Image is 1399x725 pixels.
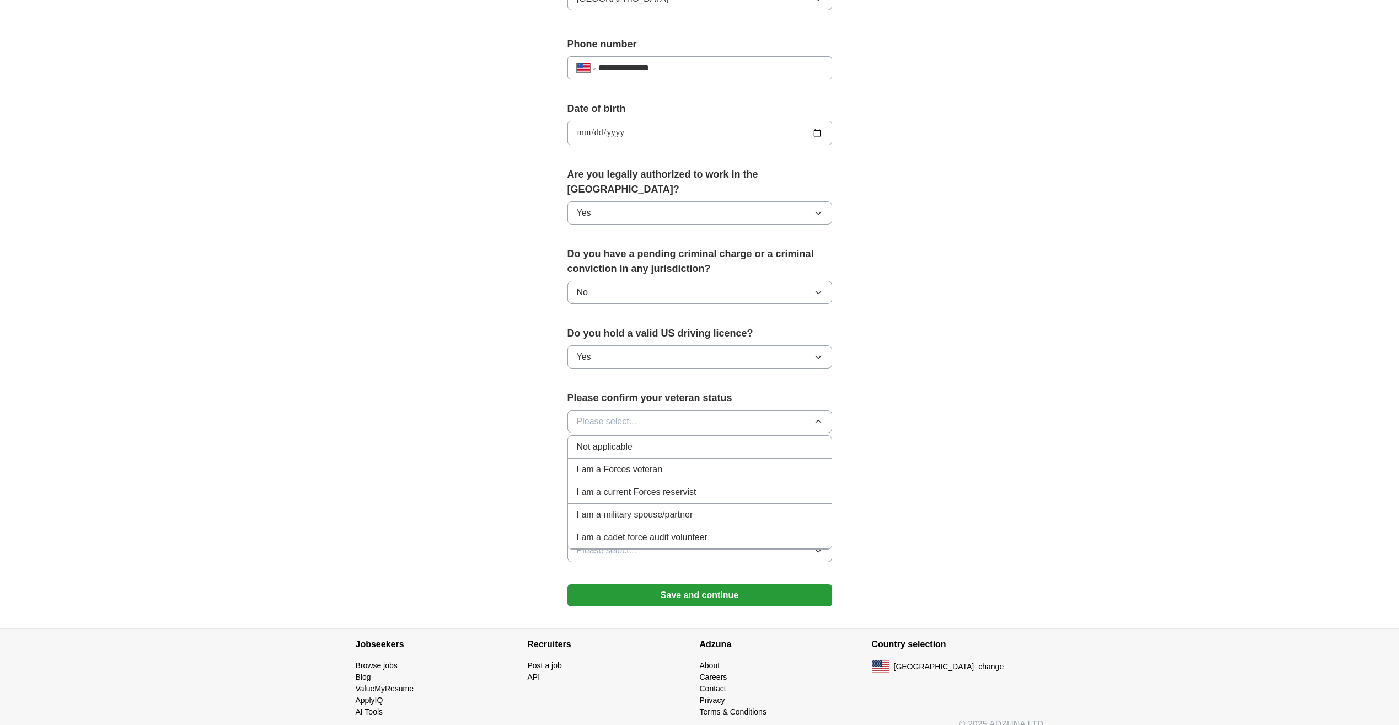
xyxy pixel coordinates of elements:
[567,345,832,369] button: Yes
[577,531,707,544] span: I am a cadet force audit volunteer
[894,661,974,673] span: [GEOGRAPHIC_DATA]
[700,673,727,681] a: Careers
[528,673,540,681] a: API
[577,350,591,364] span: Yes
[356,696,383,705] a: ApplyIQ
[567,391,832,406] label: Please confirm your veteran status
[567,167,832,197] label: Are you legally authorized to work in the [GEOGRAPHIC_DATA]?
[567,201,832,225] button: Yes
[700,696,725,705] a: Privacy
[577,544,637,557] span: Please select...
[577,206,591,220] span: Yes
[700,684,726,693] a: Contact
[577,486,696,499] span: I am a current Forces reservist
[356,661,398,670] a: Browse jobs
[567,584,832,606] button: Save and continue
[567,281,832,304] button: No
[872,629,1044,660] h4: Country selection
[700,707,766,716] a: Terms & Conditions
[577,508,693,521] span: I am a military spouse/partner
[567,37,832,52] label: Phone number
[567,326,832,341] label: Do you hold a valid US driving licence?
[978,661,1004,673] button: change
[577,286,588,299] span: No
[356,673,371,681] a: Blog
[567,247,832,276] label: Do you have a pending criminal charge or a criminal conviction in any jurisdiction?
[356,684,414,693] a: ValueMyResume
[356,707,383,716] a: AI Tools
[577,463,663,476] span: I am a Forces veteran
[528,661,562,670] a: Post a job
[577,440,633,454] span: Not applicable
[872,660,889,673] img: US flag
[567,410,832,433] button: Please select...
[567,539,832,562] button: Please select...
[577,415,637,428] span: Please select...
[700,661,720,670] a: About
[567,102,832,116] label: Date of birth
